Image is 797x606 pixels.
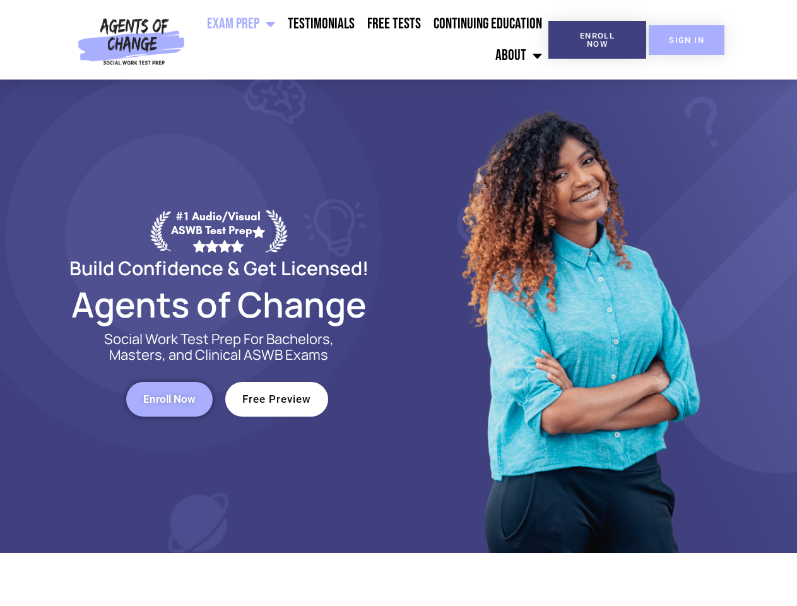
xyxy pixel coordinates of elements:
[126,382,213,417] a: Enroll Now
[201,8,281,40] a: Exam Prep
[548,21,646,59] a: Enroll Now
[39,259,399,277] h2: Build Confidence & Get Licensed!
[242,394,311,405] span: Free Preview
[489,40,548,71] a: About
[649,25,724,55] a: SIGN IN
[143,394,196,405] span: Enroll Now
[90,331,348,363] p: Social Work Test Prep For Bachelors, Masters, and Clinical ASWB Exams
[190,8,548,71] nav: Menu
[225,382,328,417] a: Free Preview
[669,36,704,44] span: SIGN IN
[452,80,705,553] img: Website Image 1 (1)
[281,8,361,40] a: Testimonials
[171,210,266,252] div: #1 Audio/Visual ASWB Test Prep
[569,32,626,48] span: Enroll Now
[361,8,427,40] a: Free Tests
[427,8,548,40] a: Continuing Education
[39,290,399,319] h2: Agents of Change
